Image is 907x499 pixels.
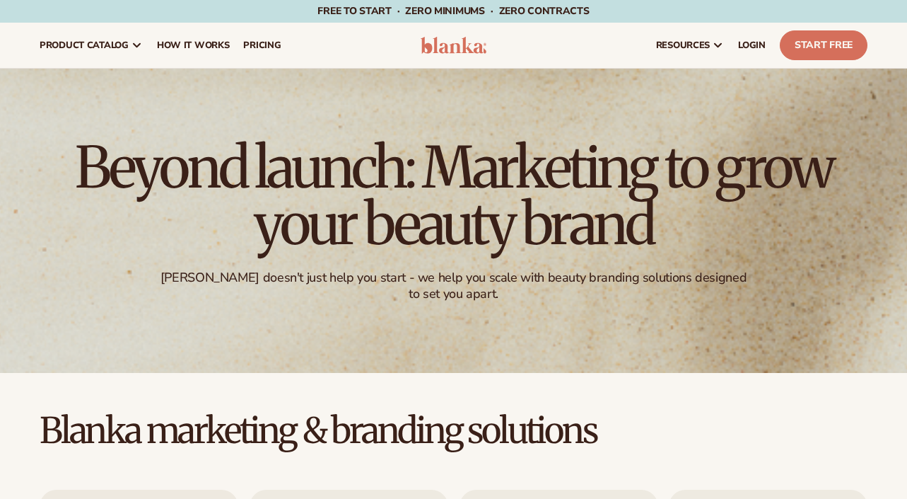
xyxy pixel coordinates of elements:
[40,40,129,51] span: product catalog
[738,40,766,51] span: LOGIN
[656,40,710,51] span: resources
[421,37,487,54] img: logo
[65,139,843,253] h1: Beyond launch: Marketing to grow your beauty brand
[649,23,731,68] a: resources
[780,30,867,60] a: Start Free
[236,23,288,68] a: pricing
[157,40,230,51] span: How It Works
[317,4,589,18] span: Free to start · ZERO minimums · ZERO contracts
[33,23,150,68] a: product catalog
[158,270,748,303] div: [PERSON_NAME] doesn't just help you start - we help you scale with beauty branding solutions desi...
[243,40,281,51] span: pricing
[731,23,773,68] a: LOGIN
[150,23,237,68] a: How It Works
